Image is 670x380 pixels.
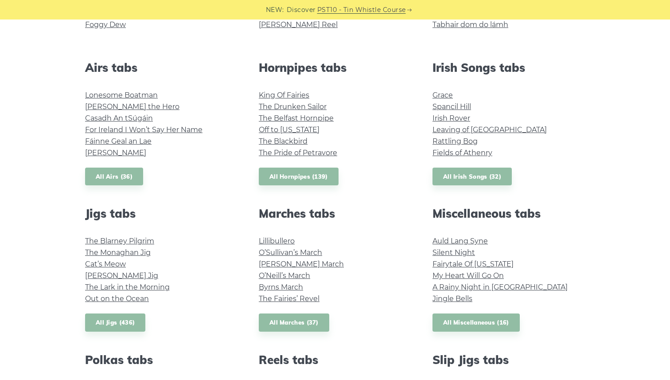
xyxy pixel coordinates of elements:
[85,114,153,122] a: Casadh An tSúgáin
[432,313,520,332] a: All Miscellaneous (16)
[85,137,152,145] a: Fáinne Geal an Lae
[259,207,411,220] h2: Marches tabs
[266,5,284,15] span: NEW:
[85,61,238,74] h2: Airs tabs
[85,125,203,134] a: For Ireland I Won’t Say Her Name
[259,271,310,280] a: O’Neill’s March
[432,61,585,74] h2: Irish Songs tabs
[432,353,585,367] h2: Slip Jigs tabs
[85,20,126,29] a: Foggy Dew
[85,149,146,157] a: [PERSON_NAME]
[259,149,337,157] a: The Pride of Petravore
[259,313,329,332] a: All Marches (37)
[259,137,308,145] a: The Blackbird
[259,91,309,99] a: King Of Fairies
[259,353,411,367] h2: Reels tabs
[259,114,334,122] a: The Belfast Hornpipe
[85,313,145,332] a: All Jigs (436)
[85,294,149,303] a: Out on the Ocean
[287,5,316,15] span: Discover
[85,283,170,291] a: The Lark in the Morning
[432,137,478,145] a: Rattling Bog
[85,353,238,367] h2: Polkas tabs
[432,207,585,220] h2: Miscellaneous tabs
[432,271,504,280] a: My Heart Will Go On
[85,168,143,186] a: All Airs (36)
[432,114,470,122] a: Irish Rover
[85,271,158,280] a: [PERSON_NAME] Jig
[432,149,492,157] a: Fields of Athenry
[85,207,238,220] h2: Jigs tabs
[85,237,154,245] a: The Blarney Pilgrim
[259,168,339,186] a: All Hornpipes (139)
[259,125,319,134] a: Off to [US_STATE]
[432,294,472,303] a: Jingle Bells
[432,125,547,134] a: Leaving of [GEOGRAPHIC_DATA]
[432,237,488,245] a: Auld Lang Syne
[432,91,453,99] a: Grace
[432,168,512,186] a: All Irish Songs (32)
[85,102,179,111] a: [PERSON_NAME] the Hero
[432,248,475,257] a: Silent Night
[432,102,471,111] a: Spancil Hill
[259,260,344,268] a: [PERSON_NAME] March
[85,248,151,257] a: The Monaghan Jig
[432,260,514,268] a: Fairytale Of [US_STATE]
[259,294,319,303] a: The Fairies’ Revel
[432,20,508,29] a: Tabhair dom do lámh
[259,20,338,29] a: [PERSON_NAME] Reel
[317,5,406,15] a: PST10 - Tin Whistle Course
[259,283,303,291] a: Byrns March
[259,102,327,111] a: The Drunken Sailor
[259,237,295,245] a: Lillibullero
[432,283,568,291] a: A Rainy Night in [GEOGRAPHIC_DATA]
[85,260,126,268] a: Cat’s Meow
[259,248,322,257] a: O’Sullivan’s March
[85,91,158,99] a: Lonesome Boatman
[259,61,411,74] h2: Hornpipes tabs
